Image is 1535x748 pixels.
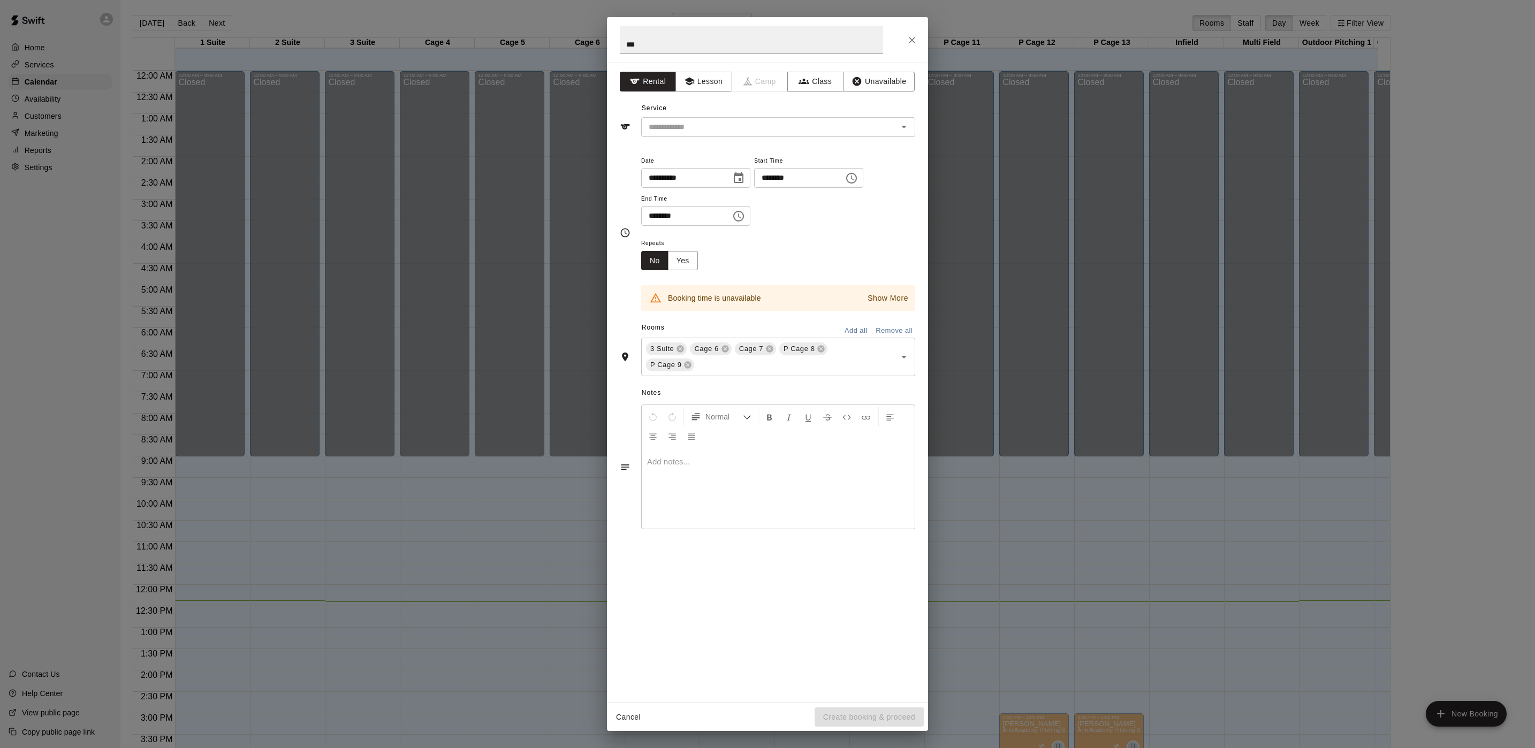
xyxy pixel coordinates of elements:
button: Right Align [663,426,681,446]
div: 3 Suite [646,342,687,355]
span: P Cage 9 [646,360,686,370]
button: Open [896,119,911,134]
div: Cage 7 [735,342,776,355]
div: outlined button group [641,251,698,271]
span: 3 Suite [646,344,678,354]
span: Rooms [642,324,665,331]
button: Format Italics [780,407,798,426]
button: Formatting Options [686,407,756,426]
button: Format Underline [799,407,817,426]
button: Lesson [675,72,732,91]
span: Repeats [641,236,706,251]
span: End Time [641,192,750,207]
span: Cage 7 [735,344,767,354]
button: Open [896,349,911,364]
div: Booking time is unavailable [668,288,761,308]
button: Insert Link [857,407,875,426]
button: Yes [668,251,698,271]
button: Add all [839,323,873,339]
span: Cage 6 [690,344,723,354]
svg: Notes [620,462,630,472]
svg: Service [620,121,630,132]
button: Insert Code [838,407,856,426]
span: Service [642,104,667,112]
div: Cage 6 [690,342,731,355]
button: Redo [663,407,681,426]
button: Class [787,72,844,91]
p: Show More [868,293,908,304]
button: Choose time, selected time is 7:00 PM [841,167,862,189]
span: Camps can only be created in the Services page [732,72,788,91]
span: Notes [642,385,915,402]
button: Choose date, selected date is Aug 21, 2025 [728,167,749,189]
span: P Cage 8 [779,344,819,354]
button: Format Bold [761,407,779,426]
button: Choose time, selected time is 8:00 PM [728,205,749,227]
button: Unavailable [843,72,915,91]
button: Undo [644,407,662,426]
button: Left Align [881,407,899,426]
div: P Cage 8 [779,342,827,355]
span: Date [641,154,750,169]
button: Center Align [644,426,662,446]
button: Rental [620,72,676,91]
button: Justify Align [682,426,701,446]
button: Format Strikethrough [818,407,837,426]
span: Normal [705,411,743,422]
div: P Cage 9 [646,358,694,371]
button: Remove all [873,323,915,339]
button: Show More [865,291,911,306]
svg: Rooms [620,352,630,362]
span: Start Time [754,154,863,169]
svg: Timing [620,227,630,238]
button: Close [902,30,922,50]
button: Cancel [611,707,645,727]
button: No [641,251,668,271]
